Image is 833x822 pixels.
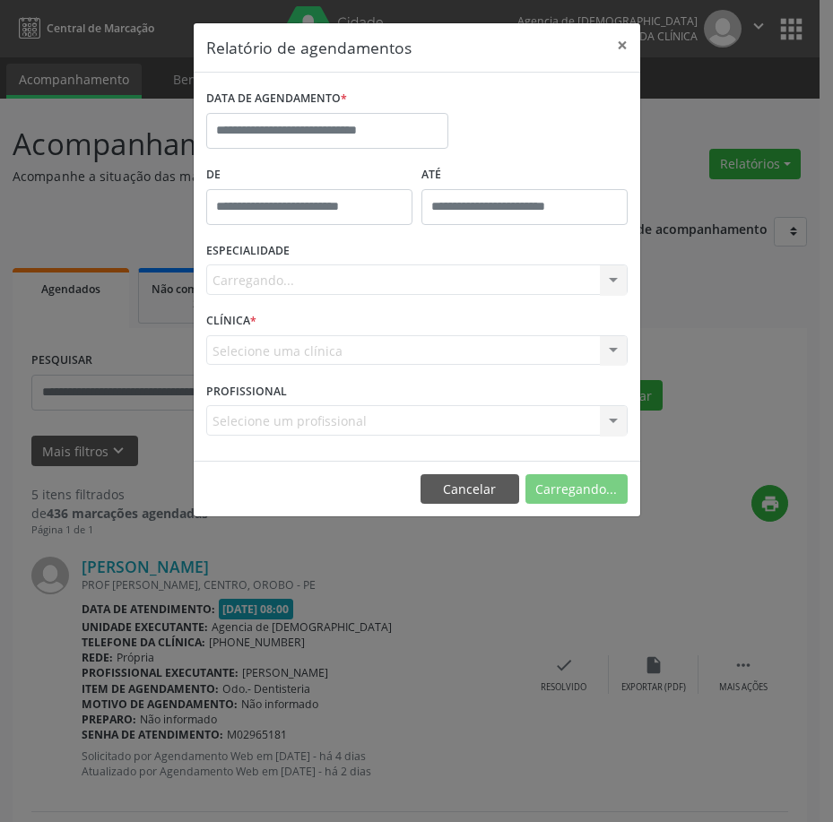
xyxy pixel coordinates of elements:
button: Close [604,23,640,67]
label: CLÍNICA [206,307,256,335]
h5: Relatório de agendamentos [206,36,412,59]
button: Cancelar [421,474,519,505]
label: DATA DE AGENDAMENTO [206,85,347,113]
label: ATÉ [421,161,628,189]
label: ESPECIALIDADE [206,238,290,265]
button: Carregando... [525,474,628,505]
label: PROFISSIONAL [206,377,287,405]
label: De [206,161,412,189]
